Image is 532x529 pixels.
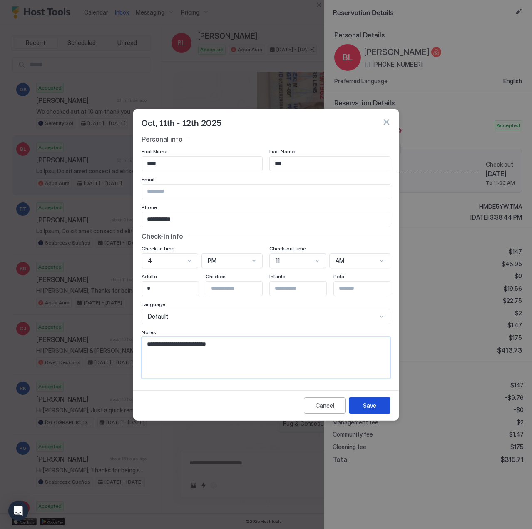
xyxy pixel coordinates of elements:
[142,116,222,128] span: Oct, 11th - 12th 2025
[304,397,346,414] button: Cancel
[142,212,390,227] input: Input Field
[269,245,306,252] span: Check-out time
[142,176,154,182] span: Email
[142,301,165,307] span: Language
[142,245,174,252] span: Check-in time
[148,313,168,320] span: Default
[142,185,390,199] input: Input Field
[142,329,156,335] span: Notes
[142,135,183,143] span: Personal info
[142,232,183,240] span: Check-in info
[270,282,338,296] input: Input Field
[142,204,157,210] span: Phone
[142,157,262,171] input: Input Field
[142,337,390,378] textarea: Input Field
[142,282,210,296] input: Input Field
[336,257,344,264] span: AM
[270,157,390,171] input: Input Field
[349,397,390,414] button: Save
[208,257,216,264] span: PM
[148,257,152,264] span: 4
[316,401,334,410] div: Cancel
[206,273,226,279] span: Children
[269,273,286,279] span: Infants
[269,148,295,155] span: Last Name
[333,273,344,279] span: Pets
[276,257,280,264] span: 11
[363,401,376,410] div: Save
[334,282,402,296] input: Input Field
[142,148,167,155] span: First Name
[142,273,157,279] span: Adults
[8,501,28,521] div: Open Intercom Messenger
[206,282,274,296] input: Input Field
